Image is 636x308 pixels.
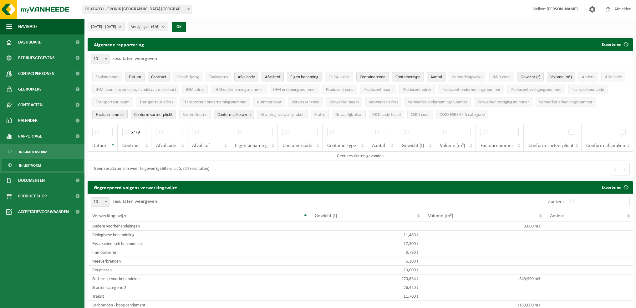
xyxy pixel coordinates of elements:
[423,222,545,231] td: 3,000 m3
[91,55,109,64] span: 10
[360,75,385,80] span: Containercode
[18,19,38,34] span: Navigatie
[92,110,128,119] button: FactuurnummerFactuurnummer: Activate to sort
[91,197,109,207] span: 10
[18,113,38,128] span: Kalender
[547,72,575,81] button: Volume (m³)Volume (m³): Activate to sort
[88,274,310,283] td: Sorteren / voorbehandelen
[92,72,122,81] button: TaaknummerTaaknummer: Activate to sort
[517,72,544,81] button: Gewicht (t)Gewicht (t): Activate to sort
[326,87,354,92] span: Producent code
[83,5,192,14] span: 01-004031 - EVONIK ANTWERPEN NV - ANTWERPEN
[206,72,231,81] button: TaakstatusTaakstatus: Activate to sort
[441,87,501,92] span: Producent ondernemingsnummer
[364,87,393,92] span: Producent naam
[310,231,423,239] td: 11,480 t
[18,34,42,50] span: Dashboard
[407,110,433,119] button: CSRD codeCSRD code: Activate to sort
[88,181,183,193] h2: Gegroepeerd volgens verwerkingswijze
[536,97,596,107] button: Verwerker erkenningsnummerVerwerker erkenningsnummer: Activate to sort
[92,213,128,218] span: Verwerkingswijze
[282,143,312,148] span: Containercode
[423,274,545,283] td: 349,990 m3
[310,283,423,292] td: 26,420 t
[572,87,604,92] span: Transporteur code
[327,143,356,148] span: Containertype
[270,85,319,94] button: IHM erkenningsnummerIHM erkenningsnummer: Activate to sort
[128,22,168,31] button: Vestigingen(6/6)
[151,75,166,80] span: Contract
[129,75,141,80] span: Datum
[597,181,632,194] a: Exporteren
[88,22,125,31] button: [DATE] - [DATE]
[136,97,176,107] button: Transporteur adresTransporteur adres: Activate to sort
[91,55,109,64] span: 10
[597,38,632,51] button: Exporteren
[449,72,486,81] button: VerwerkingswijzeVerwerkingswijze: Activate to sort
[428,213,453,218] span: Volume (m³)
[601,72,625,81] button: IHM codeIHM code: Activate to sort
[550,213,565,218] span: Andere
[92,97,133,107] button: Transporteur naamTransporteur naam: Activate to sort
[88,248,310,257] td: Immobiliseren
[548,199,564,204] label: Zoeken:
[91,22,116,32] span: [DATE] - [DATE]
[88,38,150,51] h2: Algemene rapportering
[287,72,322,81] button: Eigen benamingEigen benaming: Activate to sort
[402,143,424,148] span: Gewicht (t)
[261,112,304,117] span: Afwijking t.o.v. afspraken
[217,112,251,117] span: Conform afspraken
[88,283,310,292] td: Storten categorie 2
[477,100,529,105] span: Verwerker vestigingsnummer
[292,100,319,105] span: Verwerker code
[151,25,160,29] count: (6/6)
[88,231,310,239] td: Biologische behandeling
[234,72,258,81] button: AfvalcodeAfvalcode: Activate to sort
[91,164,209,175] div: Geen resultaten om weer te geven (gefilterd uit 5,724 resultaten)
[521,75,540,80] span: Gewicht (t)
[131,110,176,119] button: Conform sorteerplicht : Activate to sort
[88,239,310,248] td: Fysico-chemisch behandelen
[550,75,572,80] span: Volume (m³)
[372,112,401,117] span: R&D code finaal
[547,7,578,12] strong: [PERSON_NAME]
[329,100,359,105] span: Verwerker naam
[493,75,511,80] span: R&D code
[257,100,282,105] span: Nummerplaat
[18,97,43,113] span: Contracten
[438,85,504,94] button: Producent ondernemingsnummerProducent ondernemingsnummer: Activate to sort
[399,85,435,94] button: Producent adresProducent adres: Activate to sort
[582,75,595,80] span: Andere
[96,87,176,92] span: IHM naam (inzamelaar, handelaar, makelaar)
[507,85,565,94] button: Producent vestigingsnummerProducent vestigingsnummer: Activate to sort
[92,85,179,94] button: IHM naam (inzamelaar, handelaar, makelaar)IHM naam (inzamelaar, handelaar, makelaar): Activate to...
[328,75,350,80] span: EURAL code
[179,110,211,119] button: SorteerfoutenSorteerfouten: Activate to sort
[209,75,228,80] span: Taakstatus
[440,112,485,117] span: CSRD ESRS E5-5 categorie
[310,257,423,266] td: 6,300 t
[273,87,316,92] span: IHM erkenningsnummer
[88,292,310,301] td: Transit
[528,143,573,148] span: Conform sorteerplicht
[173,72,202,81] button: OmschrijvingOmschrijving: Activate to sort
[88,257,310,266] td: Meeverbranden
[113,199,157,204] label: resultaten weergeven
[360,85,396,94] button: Producent naamProducent naam: Activate to sort
[369,100,398,105] span: Verwerker adres
[288,97,323,107] button: Verwerker codeVerwerker code: Activate to sort
[18,173,45,188] span: Documenten
[18,188,47,204] span: Product Shop
[323,85,357,94] button: Producent codeProducent code: Activate to sort
[88,222,310,231] td: Andere voorbehandelingen
[235,143,268,148] span: Eigen benaming
[440,143,465,148] span: Volume (m³)
[88,266,310,274] td: Recycleren
[404,97,471,107] button: Verwerker ondernemingsnummerVerwerker ondernemingsnummer: Activate to sort
[18,204,69,220] span: Acceptatievoorwaarden
[511,87,562,92] span: Producent vestigingsnummer
[586,143,625,148] span: Conform afspraken
[610,163,620,175] button: Previous
[125,72,145,81] button: DatumDatum: Activate to remove sorting
[620,163,630,175] button: Next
